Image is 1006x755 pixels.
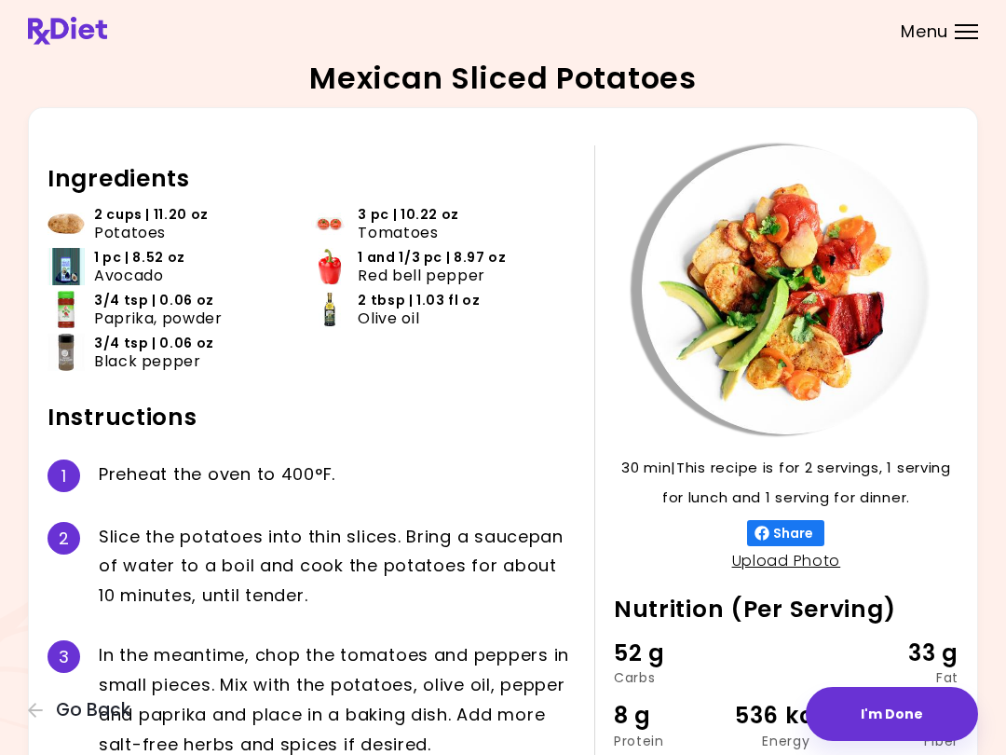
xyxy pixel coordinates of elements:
[28,700,140,721] button: Go Back
[94,224,166,241] span: Potatoes
[94,335,214,352] span: 3/4 tsp | 0.06 oz
[94,309,223,327] span: Paprika, powder
[358,249,506,267] span: 1 and 1/3 pc | 8.97 oz
[48,460,80,492] div: 1
[48,164,576,194] h2: Ingredients
[94,352,201,370] span: Black pepper
[48,403,576,432] h2: Instructions
[99,522,576,611] div: S l i c e t h e p o t a t o e s i n t o t h i n s l i c e s . B r i n g a s a u c e p a n o f w a...
[94,292,214,309] span: 3/4 tsp | 0.06 oz
[614,734,728,748] div: Protein
[94,206,209,224] span: 2 cups | 11.20 oz
[769,526,817,541] span: Share
[358,292,480,309] span: 2 tbsp | 1.03 fl oz
[358,224,438,241] span: Tomatoes
[728,698,843,734] div: 536 kcal
[901,23,948,40] span: Menu
[614,595,958,625] h2: Nutrition (Per Serving)
[732,550,841,571] a: Upload Photo
[94,267,163,284] span: Avocado
[309,63,697,93] h2: Mexican Sliced Potatoes
[358,267,485,284] span: Red bell pepper
[614,636,728,671] div: 52 g
[99,460,576,492] div: P r e h e a t t h e o v e n t o 4 0 0 ° F .
[614,671,728,684] div: Carbs
[806,687,978,741] button: I'm Done
[728,734,843,748] div: Energy
[747,520,824,546] button: Share
[48,640,80,673] div: 3
[844,636,958,671] div: 33 g
[358,206,459,224] span: 3 pc | 10.22 oz
[48,522,80,555] div: 2
[28,17,107,45] img: RxDiet
[844,671,958,684] div: Fat
[614,698,728,734] div: 8 g
[358,309,419,327] span: Olive oil
[56,700,130,721] span: Go Back
[94,249,185,267] span: 1 pc | 8.52 oz
[614,453,958,513] p: 30 min | This recipe is for 2 servings, 1 serving for lunch and 1 serving for dinner.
